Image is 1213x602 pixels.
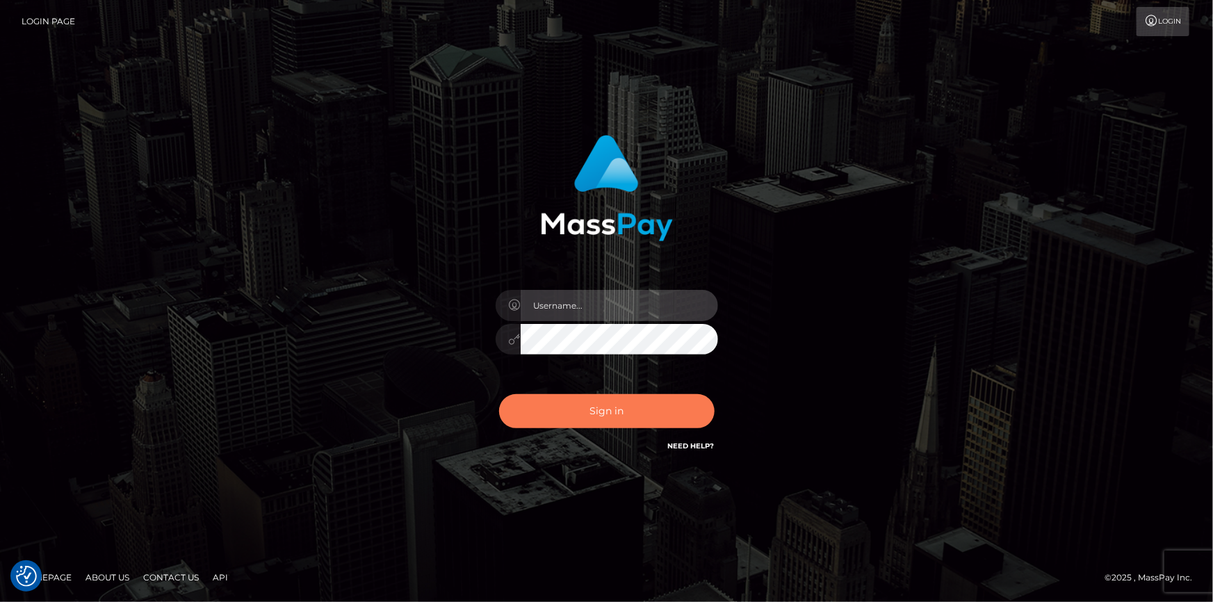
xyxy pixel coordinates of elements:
a: About Us [80,567,135,588]
a: Contact Us [138,567,204,588]
a: Homepage [15,567,77,588]
div: © 2025 , MassPay Inc. [1105,570,1203,585]
a: Login [1137,7,1189,36]
img: Revisit consent button [16,566,37,587]
a: Need Help? [668,441,715,450]
a: API [207,567,234,588]
button: Consent Preferences [16,566,37,587]
img: MassPay Login [541,135,673,241]
input: Username... [521,290,718,321]
a: Login Page [22,7,75,36]
button: Sign in [499,394,715,428]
